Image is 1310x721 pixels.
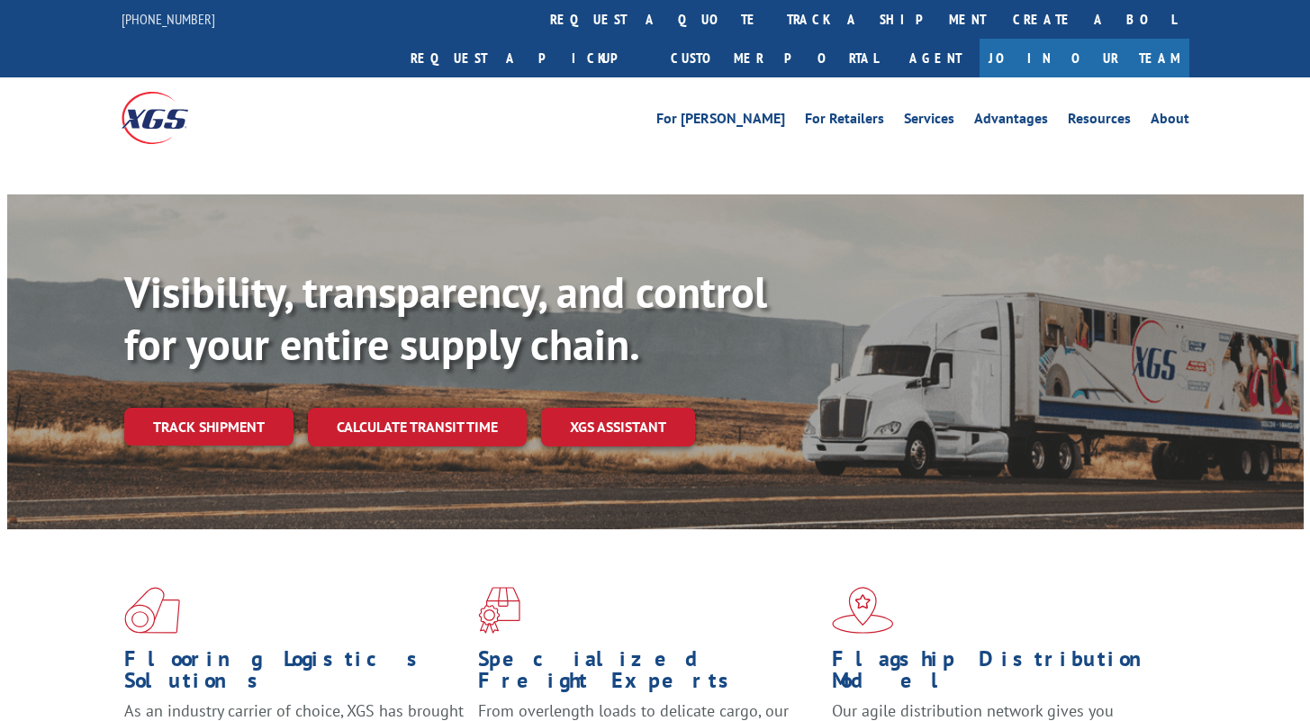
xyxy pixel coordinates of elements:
[124,264,767,372] b: Visibility, transparency, and control for your entire supply chain.
[891,39,980,77] a: Agent
[124,648,465,700] h1: Flooring Logistics Solutions
[124,408,294,446] a: Track shipment
[1068,112,1131,131] a: Resources
[980,39,1189,77] a: Join Our Team
[904,112,954,131] a: Services
[657,39,891,77] a: Customer Portal
[122,10,215,28] a: [PHONE_NUMBER]
[832,587,894,634] img: xgs-icon-flagship-distribution-model-red
[124,587,180,634] img: xgs-icon-total-supply-chain-intelligence-red
[478,648,818,700] h1: Specialized Freight Experts
[1151,112,1189,131] a: About
[478,587,520,634] img: xgs-icon-focused-on-flooring-red
[974,112,1048,131] a: Advantages
[308,408,527,446] a: Calculate transit time
[805,112,884,131] a: For Retailers
[832,648,1172,700] h1: Flagship Distribution Model
[397,39,657,77] a: Request a pickup
[656,112,785,131] a: For [PERSON_NAME]
[541,408,695,446] a: XGS ASSISTANT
